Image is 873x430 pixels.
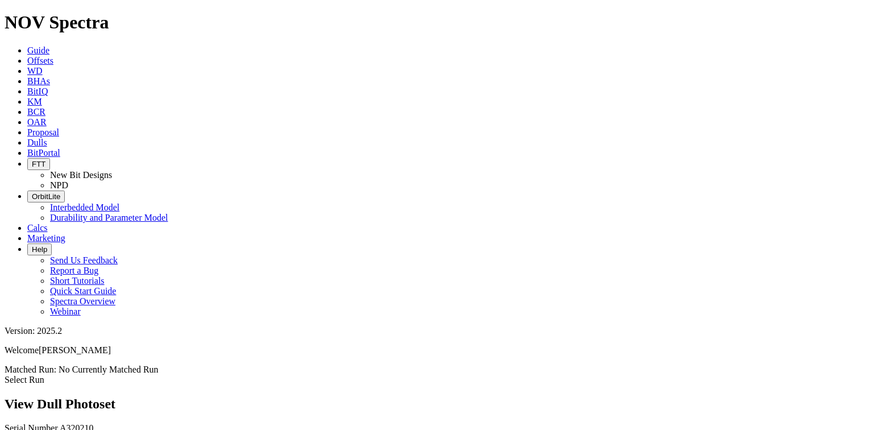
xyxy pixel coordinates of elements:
a: Dulls [27,138,47,147]
a: OAR [27,117,47,127]
span: Matched Run: [5,365,56,374]
a: Spectra Overview [50,296,115,306]
h2: View Dull Photoset [5,396,868,412]
div: Version: 2025.2 [5,326,868,336]
h1: NOV Spectra [5,12,868,33]
button: Help [27,243,52,255]
a: BitPortal [27,148,60,158]
a: New Bit Designs [50,170,112,180]
a: Quick Start Guide [50,286,116,296]
p: Welcome [5,345,868,355]
a: Calcs [27,223,48,233]
a: Select Run [5,375,44,384]
span: OrbitLite [32,192,60,201]
button: FTT [27,158,50,170]
span: FTT [32,160,45,168]
a: Interbedded Model [50,202,119,212]
a: Guide [27,46,49,55]
a: BHAs [27,76,50,86]
a: Offsets [27,56,53,65]
a: WD [27,66,43,76]
a: Short Tutorials [50,276,105,286]
a: BitIQ [27,86,48,96]
a: Proposal [27,127,59,137]
a: BCR [27,107,45,117]
a: Webinar [50,307,81,316]
button: OrbitLite [27,191,65,202]
a: Marketing [27,233,65,243]
a: Durability and Parameter Model [50,213,168,222]
span: No Currently Matched Run [59,365,159,374]
a: NPD [50,180,68,190]
a: Send Us Feedback [50,255,118,265]
span: [PERSON_NAME] [39,345,111,355]
a: Report a Bug [50,266,98,275]
a: KM [27,97,42,106]
span: Help [32,245,47,254]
